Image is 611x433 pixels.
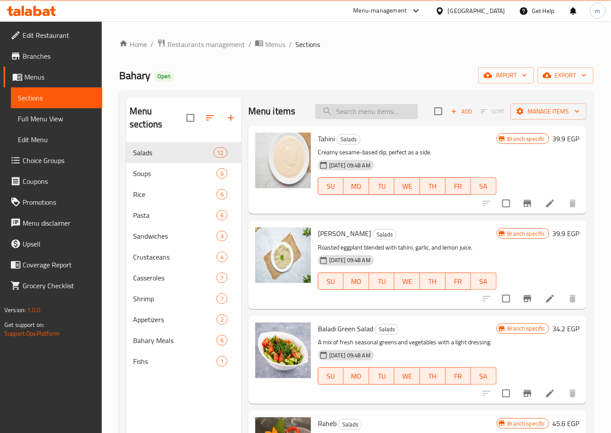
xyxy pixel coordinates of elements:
a: Coupons [3,171,102,192]
button: TH [420,367,446,385]
button: delete [562,288,583,309]
button: WE [394,177,420,195]
span: TH [424,180,442,193]
span: TU [373,370,391,383]
li: / [150,39,154,50]
div: Bahary Meals [133,335,217,346]
div: [GEOGRAPHIC_DATA] [448,6,505,16]
span: Menu disclaimer [23,218,95,228]
span: [DATE] 09:48 AM [326,256,374,264]
div: Appetizers2 [126,309,241,330]
span: Select section first [475,105,511,118]
div: Pasta6 [126,205,241,226]
h2: Menu sections [130,105,187,131]
span: SA [474,180,493,193]
a: Edit menu item [545,388,555,399]
span: Select to update [497,290,515,308]
a: Support.OpsPlatform [4,328,60,339]
div: Menu-management [354,6,407,16]
div: Salads [373,229,397,240]
span: SA [474,370,493,383]
span: Version: [4,304,26,316]
img: Tahini [255,133,311,188]
div: Open [154,71,174,82]
div: Pasta [133,210,217,220]
span: Bahary [119,66,150,85]
button: FR [446,177,471,195]
span: 4 [217,253,227,261]
span: SU [322,180,340,193]
span: Select all sections [181,109,200,127]
div: items [217,189,227,200]
div: Salads [338,419,362,430]
div: Bahary Meals6 [126,330,241,351]
span: Menus [265,39,285,50]
span: 1.0.0 [27,304,40,316]
div: Salads12 [126,142,241,163]
div: items [214,147,227,158]
span: MO [347,180,366,193]
span: Branch specific [504,324,549,333]
span: Appetizers [133,314,217,325]
a: Choice Groups [3,150,102,171]
button: TH [420,177,446,195]
span: Add item [447,105,475,118]
span: Branch specific [504,135,549,143]
span: Crustaceans [133,252,217,262]
span: 6 [217,190,227,199]
span: MO [347,275,366,288]
span: Promotions [23,197,95,207]
span: Baladi Green Salad [318,322,373,335]
span: SA [474,275,493,288]
span: Fishs [133,356,217,366]
button: SA [471,273,497,290]
span: Grocery Checklist [23,280,95,291]
span: Select section [429,102,447,120]
h2: Menu items [248,105,296,118]
a: Menu disclaimer [3,213,102,233]
span: 6 [217,170,227,178]
span: TU [373,180,391,193]
span: Coupons [23,176,95,187]
div: items [217,356,227,366]
li: / [289,39,292,50]
span: Casseroles [133,273,217,283]
p: A mix of fresh seasonal greens and vegetables with a light dressing. [318,337,497,348]
span: Choice Groups [23,155,95,166]
span: Salads [373,230,396,240]
span: export [544,70,587,81]
button: import [478,67,534,83]
div: Soups [133,168,217,179]
a: Home [119,39,147,50]
span: SU [322,370,340,383]
span: Coverage Report [23,260,95,270]
p: Creamy sesame-based dip, perfect as a side. [318,147,497,158]
a: Edit Menu [11,129,102,150]
span: Tahini [318,132,335,145]
span: Edit Menu [18,134,95,145]
input: search [315,104,418,119]
span: Rice [133,189,217,200]
span: Salads [133,147,213,158]
span: MO [347,370,366,383]
h6: 39.9 EGP [553,227,580,240]
button: TU [369,273,395,290]
span: 7 [217,295,227,303]
a: Promotions [3,192,102,213]
span: Open [154,73,174,80]
span: Raheb [318,417,337,430]
span: Get support on: [4,319,44,330]
a: Edit Restaurant [3,25,102,46]
div: items [217,273,227,283]
span: [DATE] 09:48 AM [326,351,374,360]
nav: breadcrumb [119,39,594,50]
span: [DATE] 09:48 AM [326,161,374,170]
h6: 39.9 EGP [553,133,580,145]
div: items [217,293,227,304]
span: Branch specific [504,420,549,428]
span: 2 [217,316,227,324]
span: 12 [214,149,227,157]
span: TH [424,275,442,288]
